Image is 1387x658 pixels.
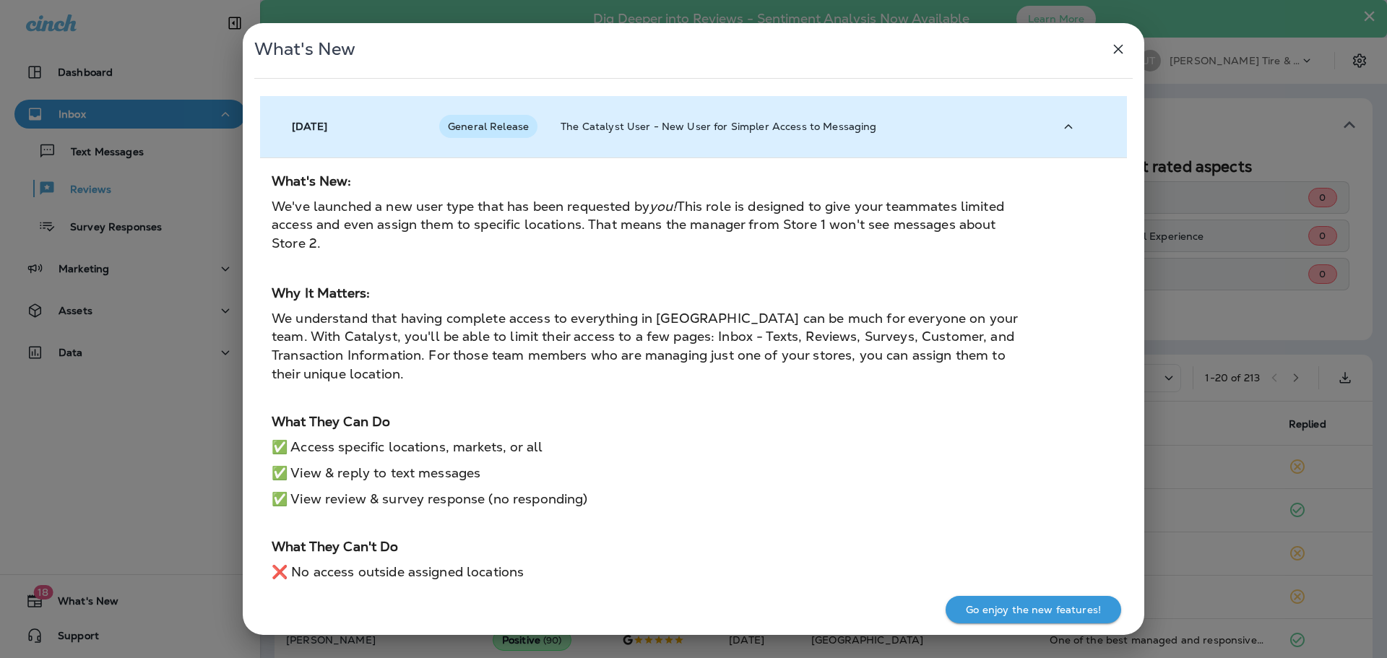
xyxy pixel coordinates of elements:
[272,285,370,301] strong: Why It Matters:
[272,198,1004,251] span: This role is designed to give your teammates limited access and even assign them to specific loca...
[272,563,524,580] span: ❌ No access outside assigned locations
[966,604,1101,615] p: Go enjoy the new features!
[272,173,352,189] strong: What's New:
[254,38,355,60] span: What's New
[272,198,649,215] span: We've launched a new user type that has been requested by
[561,121,1031,132] p: The Catalyst User - New User for Simpler Access to Messaging
[272,464,480,481] span: ✅ View & reply to text messages
[272,538,399,555] strong: What They Can't Do
[292,121,327,132] p: [DATE]
[272,413,390,430] strong: What They Can Do
[439,121,537,132] span: General Release
[649,198,677,215] em: you!
[272,438,543,455] span: ✅ Access specific locations, markets, or all
[272,490,588,507] span: ✅ View review & survey response (no responding)
[946,596,1121,623] button: Go enjoy the new features!
[272,310,1017,382] span: We understand that having complete access to everything in [GEOGRAPHIC_DATA] can be much for ever...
